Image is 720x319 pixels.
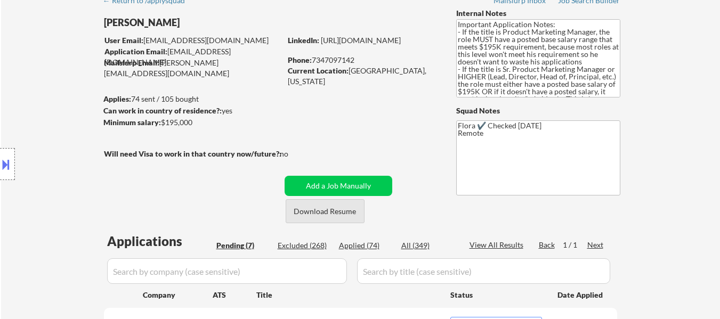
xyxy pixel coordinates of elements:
div: Back [539,240,556,250]
div: Excluded (268) [278,240,331,251]
div: ATS [213,290,256,300]
div: [PERSON_NAME] [104,16,323,29]
div: 1 / 1 [563,240,587,250]
a: [URL][DOMAIN_NAME] [321,36,401,45]
div: 7347097142 [288,55,439,66]
div: Internal Notes [456,8,620,19]
div: [GEOGRAPHIC_DATA], [US_STATE] [288,66,439,86]
div: [PERSON_NAME][EMAIL_ADDRESS][DOMAIN_NAME] [104,58,281,78]
div: [EMAIL_ADDRESS][DOMAIN_NAME] [104,46,281,67]
div: All (349) [401,240,455,251]
strong: Mailslurp Email: [104,58,159,67]
div: Squad Notes [456,105,620,116]
strong: Will need Visa to work in that country now/future?: [104,149,281,158]
div: Status [450,285,542,304]
div: Next [587,240,604,250]
strong: User Email: [104,36,143,45]
div: Pending (7) [216,240,270,251]
div: [EMAIL_ADDRESS][DOMAIN_NAME] [104,35,281,46]
button: Download Resume [286,199,365,223]
div: 74 sent / 105 bought [103,94,281,104]
strong: Current Location: [288,66,349,75]
div: no [280,149,310,159]
div: Date Applied [557,290,604,300]
input: Search by company (case sensitive) [107,258,347,284]
div: $195,000 [103,117,281,128]
input: Search by title (case sensitive) [357,258,610,284]
strong: LinkedIn: [288,36,319,45]
div: Applied (74) [339,240,392,251]
div: Company [143,290,213,300]
strong: Application Email: [104,47,167,56]
div: View All Results [470,240,527,250]
div: Title [256,290,440,300]
strong: Phone: [288,55,312,64]
button: Add a Job Manually [285,176,392,196]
